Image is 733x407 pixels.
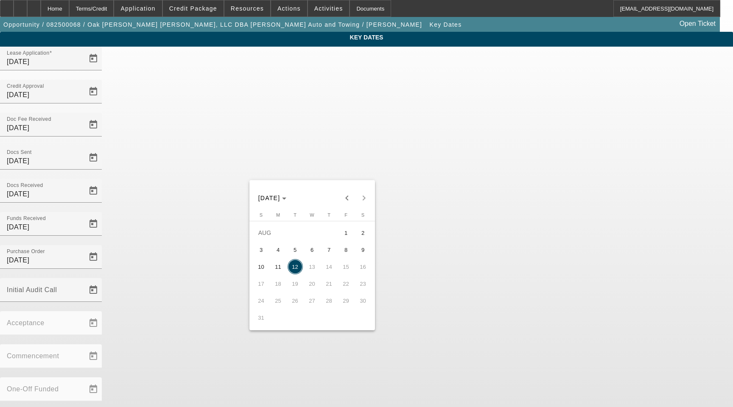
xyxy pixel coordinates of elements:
[322,293,337,308] span: 28
[288,242,303,257] span: 5
[327,212,330,217] span: T
[355,225,371,240] span: 2
[355,258,372,275] button: August 16, 2025
[288,259,303,274] span: 12
[338,292,355,309] button: August 29, 2025
[338,275,355,292] button: August 22, 2025
[339,242,354,257] span: 8
[254,293,269,308] span: 24
[338,224,355,241] button: August 1, 2025
[253,292,270,309] button: August 24, 2025
[276,212,280,217] span: M
[321,241,338,258] button: August 7, 2025
[355,241,372,258] button: August 9, 2025
[270,275,287,292] button: August 18, 2025
[305,276,320,291] span: 20
[270,258,287,275] button: August 11, 2025
[288,293,303,308] span: 26
[355,242,371,257] span: 9
[305,242,320,257] span: 6
[287,275,304,292] button: August 19, 2025
[310,212,314,217] span: W
[321,275,338,292] button: August 21, 2025
[338,241,355,258] button: August 8, 2025
[271,276,286,291] span: 18
[344,212,347,217] span: F
[339,276,354,291] span: 22
[287,241,304,258] button: August 5, 2025
[260,212,263,217] span: S
[304,258,321,275] button: August 13, 2025
[253,258,270,275] button: August 10, 2025
[271,242,286,257] span: 4
[355,259,371,274] span: 16
[339,293,354,308] span: 29
[339,190,355,206] button: Previous month
[355,276,371,291] span: 23
[271,259,286,274] span: 11
[258,195,280,201] span: [DATE]
[304,275,321,292] button: August 20, 2025
[355,275,372,292] button: August 23, 2025
[288,276,303,291] span: 19
[287,292,304,309] button: August 26, 2025
[305,293,320,308] span: 27
[322,276,337,291] span: 21
[322,259,337,274] span: 14
[254,259,269,274] span: 10
[253,275,270,292] button: August 17, 2025
[304,241,321,258] button: August 6, 2025
[355,292,372,309] button: August 30, 2025
[287,258,304,275] button: August 12, 2025
[270,292,287,309] button: August 25, 2025
[355,293,371,308] span: 30
[322,242,337,257] span: 7
[253,241,270,258] button: August 3, 2025
[255,190,290,206] button: Choose month and year
[339,259,354,274] span: 15
[253,309,270,326] button: August 31, 2025
[321,292,338,309] button: August 28, 2025
[321,258,338,275] button: August 14, 2025
[294,212,297,217] span: T
[305,259,320,274] span: 13
[339,225,354,240] span: 1
[253,224,338,241] td: AUG
[361,212,364,217] span: S
[270,241,287,258] button: August 4, 2025
[304,292,321,309] button: August 27, 2025
[254,276,269,291] span: 17
[254,310,269,325] span: 31
[254,242,269,257] span: 3
[355,224,372,241] button: August 2, 2025
[271,293,286,308] span: 25
[338,258,355,275] button: August 15, 2025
